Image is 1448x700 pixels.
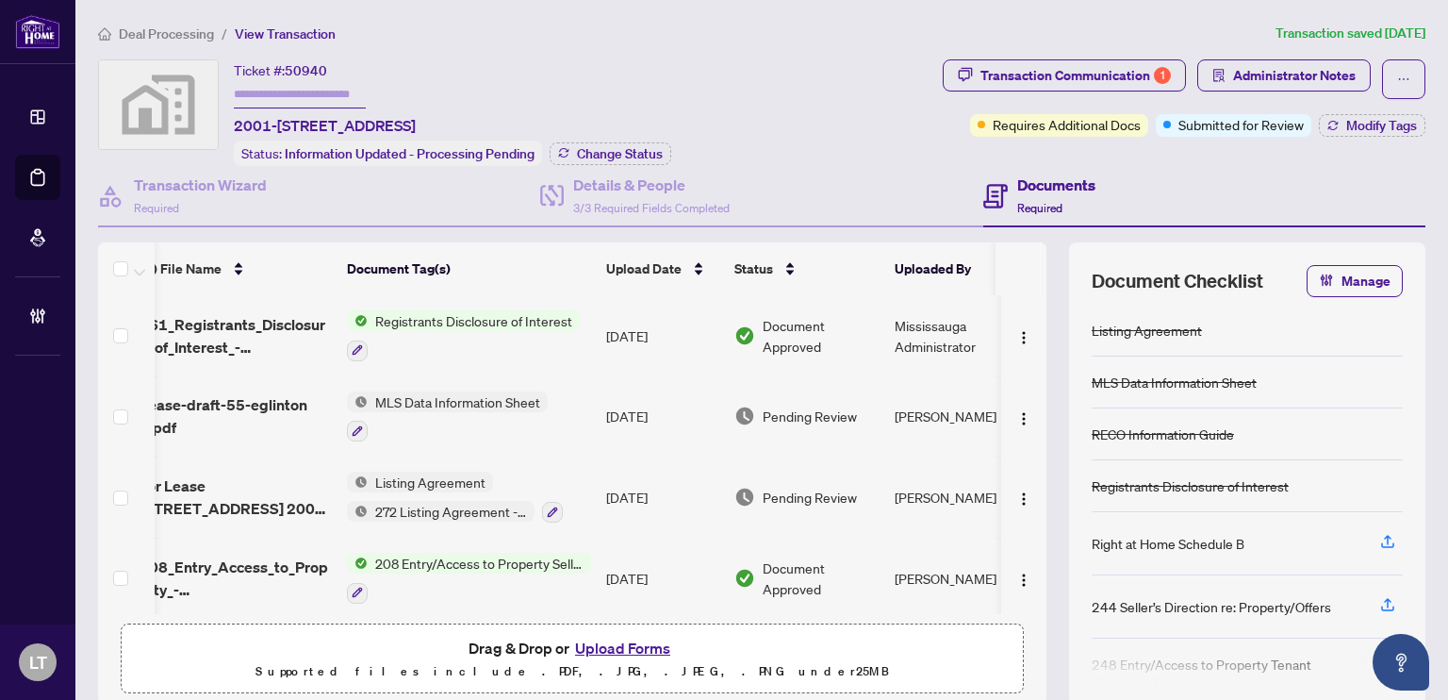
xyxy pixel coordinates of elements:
button: Status IconRegistrants Disclosure of Interest [347,310,580,361]
span: Upload Date [606,258,682,279]
span: Submitted for Review [1178,114,1304,135]
img: logo [15,14,60,49]
button: Status Icon208 Entry/Access to Property Seller Acknowledgement [347,553,591,604]
img: Logo [1016,330,1031,345]
button: Status IconMLS Data Information Sheet [347,392,548,442]
span: LT [29,649,47,675]
span: Required [1017,201,1062,215]
span: Required [134,201,179,215]
td: [PERSON_NAME] [887,457,1028,538]
div: RECO Information Guide [1092,424,1234,444]
div: Right at Home Schedule B [1092,533,1244,554]
span: MLS Data Information Sheet [368,392,548,412]
td: [DATE] [599,538,727,619]
th: Status [727,242,887,295]
button: Logo [1009,563,1039,593]
div: Listing Agreement [1092,320,1202,341]
td: [PERSON_NAME] [887,538,1028,619]
img: Document Status [734,568,755,589]
td: [DATE] [599,376,727,458]
span: 3/3 Required Fields Completed [573,201,730,215]
span: Pending Review [763,487,857,508]
span: Change Status [577,147,663,160]
span: 208 Entry/Access to Property Seller Acknowledgement [368,553,591,574]
span: Modify Tags [1346,119,1417,132]
h4: Transaction Wizard [134,174,267,196]
div: Status: [234,141,542,166]
span: (7) File Name [140,258,222,279]
button: Transaction Communication1 [943,59,1186,92]
span: Drag & Drop or [469,636,676,660]
span: home [98,27,111,41]
img: Logo [1016,492,1031,507]
img: Document Status [734,406,755,426]
img: Logo [1016,411,1031,426]
button: Open asap [1373,634,1429,691]
button: Modify Tags [1319,114,1425,137]
button: Manage [1307,265,1403,297]
div: 244 Seller’s Direction re: Property/Offers [1092,596,1331,617]
div: Transaction Communication [980,60,1171,91]
th: Document Tag(s) [339,242,599,295]
img: Status Icon [347,392,368,412]
span: 161_Registrants_Disclosure_of_Interest_-_Disposition_of_Property_-_PropTx-[PERSON_NAME] 41 EXECUT... [140,313,332,358]
button: Administrator Notes [1197,59,1371,92]
td: [DATE] [599,295,727,376]
span: View Transaction [235,25,336,42]
h4: Documents [1017,174,1095,196]
span: ellipsis [1397,73,1410,86]
span: Lease-draft-55-eglinton 1.pdf [140,393,332,439]
span: Status [734,258,773,279]
img: Status Icon [347,501,368,522]
h4: Details & People [573,174,730,196]
button: Change Status [550,142,671,165]
button: Logo [1009,482,1039,512]
img: Logo [1016,573,1031,588]
p: Supported files include .PDF, .JPG, .JPEG, .PNG under 25 MB [133,660,1012,683]
span: 2001-[STREET_ADDRESS] [234,114,416,137]
img: Document Status [734,325,755,346]
img: Document Status [734,487,755,508]
th: (7) File Name [132,242,339,295]
th: Uploaded By [887,242,1028,295]
div: Registrants Disclosure of Interest [1092,475,1289,496]
span: Listing Agreement [368,472,493,492]
span: Information Updated - Processing Pending [285,145,535,162]
span: solution [1212,69,1226,82]
img: svg%3e [99,60,218,149]
span: 50940 [285,62,327,79]
article: Transaction saved [DATE] [1275,23,1425,44]
span: Drag & Drop orUpload FormsSupported files include .PDF, .JPG, .JPEG, .PNG under25MB [122,625,1023,694]
img: Status Icon [347,310,368,331]
img: Status Icon [347,472,368,492]
div: Ticket #: [234,59,327,81]
div: 1 [1154,67,1171,84]
span: 272 Listing Agreement - Landlord Designated Representation Agreement Authority to Offer for Lease [368,501,535,522]
button: Status IconListing AgreementStatus Icon272 Listing Agreement - Landlord Designated Representation... [347,472,563,523]
span: Document Checklist [1092,268,1263,294]
td: [DATE] [599,457,727,538]
td: Mississauga Administrator [887,295,1028,376]
td: [PERSON_NAME] [887,376,1028,458]
span: Administrator Notes [1233,60,1356,91]
span: Manage [1341,266,1390,296]
span: Requires Additional Docs [993,114,1141,135]
img: Status Icon [347,553,368,574]
span: For Lease [STREET_ADDRESS] 2001 - Emily_[DATE] 11_27_58.pdf [140,475,332,520]
span: Deal Processing [119,25,214,42]
span: Registrants Disclosure of Interest [368,310,580,331]
div: MLS Data Information Sheet [1092,372,1257,392]
li: / [222,23,227,44]
button: Logo [1009,321,1039,351]
span: 208_Entry_Access_to_Property_-_Seller_Acknowledgement_-_PropTx-[PERSON_NAME].pdf [140,556,332,601]
span: Pending Review [763,406,857,426]
button: Logo [1009,401,1039,431]
th: Upload Date [599,242,727,295]
button: Upload Forms [569,636,676,660]
span: Document Approved [763,558,880,599]
span: Document Approved [763,315,880,357]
